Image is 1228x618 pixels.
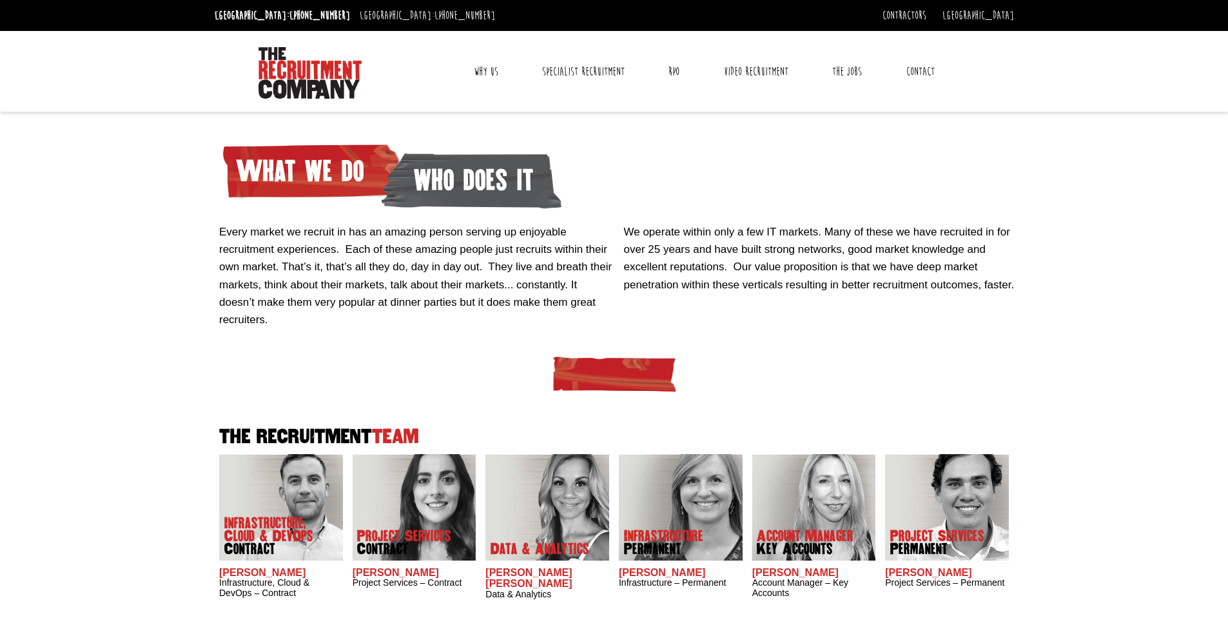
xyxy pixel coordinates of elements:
[942,8,1014,23] a: [GEOGRAPHIC_DATA]
[357,543,451,555] span: Contract
[219,454,343,561] img: Adam Eshet does Infrastructure, Cloud & DevOps Contract
[882,8,926,23] a: Contractors
[714,55,798,88] a: Video Recruitment
[885,578,1009,588] h3: Project Services – Permanent
[434,8,495,23] a: [PHONE_NUMBER]
[619,454,743,561] img: Amanda Evans's Our Infrastructure Permanent
[532,55,634,88] a: Specialist Recruitment
[752,454,875,561] img: Frankie Gaffney's our Account Manager Key Accounts
[624,543,703,555] span: Permanent
[659,55,689,88] a: RPO
[211,5,353,26] li: [GEOGRAPHIC_DATA]:
[485,567,609,590] h2: [PERSON_NAME] [PERSON_NAME]
[215,427,1014,447] h2: The Recruitment
[289,8,350,23] a: [PHONE_NUMBER]
[372,426,419,447] span: Team
[897,55,944,88] a: Contact
[352,454,476,561] img: Claire Sheerin does Project Services Contract
[619,567,743,579] h2: [PERSON_NAME]
[464,55,508,88] a: Why Us
[224,543,327,555] span: Contract
[353,567,476,579] h2: [PERSON_NAME]
[752,578,876,598] h3: Account Manager – Key Accounts
[823,55,872,88] a: The Jobs
[885,567,1009,579] h2: [PERSON_NAME]
[224,517,327,555] p: Infrastructure, Cloud & DevOps
[353,578,476,588] h3: Project Services – Contract
[219,223,614,328] p: Every market we recruit in has an amazing person serving up enjoyable recruitment experiences. Ea...
[485,590,609,599] h3: Data & Analytics
[890,530,984,555] p: Project Services
[357,530,451,555] p: Project Services
[485,454,609,561] img: Anna-Maria Julie does Data & Analytics
[885,454,1009,561] img: Sam McKay does Project Services Permanent
[619,578,743,588] h3: Infrastructure – Permanent
[757,543,853,555] span: Key Accounts
[757,530,853,555] p: Account Manager
[624,530,703,555] p: Infrastructure
[258,47,362,99] img: The Recruitment Company
[491,543,589,555] p: Data & Analytics
[356,5,498,26] li: [GEOGRAPHIC_DATA]:
[890,543,984,555] span: Permanent
[624,223,1019,294] p: We operate within only a few IT markets. Many of these we have recruited in for over 25 years and...
[752,567,876,579] h2: [PERSON_NAME]
[219,578,343,598] h3: Infrastructure, Cloud & DevOps – Contract
[1011,279,1014,291] span: .
[219,567,343,579] h2: [PERSON_NAME]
